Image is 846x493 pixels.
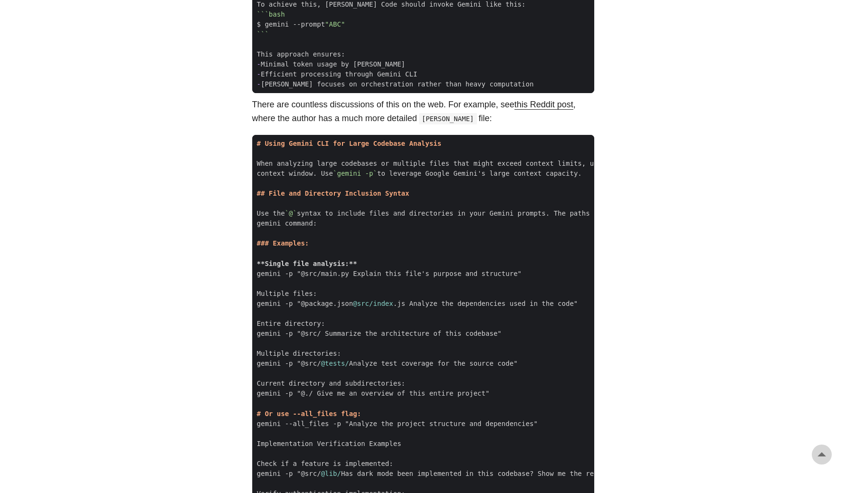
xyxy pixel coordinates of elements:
[252,79,539,89] span: [PERSON_NAME] focuses on orchestration rather than heavy computation
[252,379,410,389] span: Current directory and subdirectories:
[257,410,361,417] span: # Or use --all_files flag:
[325,20,345,28] span: "ABC"
[252,59,410,69] span: Minimal token usage by [PERSON_NAME]
[252,289,322,299] span: Multiple files:
[252,218,322,228] span: gemini command:
[257,60,261,68] span: -
[252,459,398,469] span: Check if a feature is implemented:
[257,239,309,247] span: ### Examples:
[252,419,542,429] span: gemini --all_files -p "Analyze the project structure and dependencies"
[252,469,707,479] span: gemini -p "@src/ Has dark mode been implemented in this codebase? Show me the relevant files and ...
[257,10,285,18] span: ```bash
[252,169,587,179] span: context window. Use to leverage Google Gemini's large context capacity.
[514,100,573,109] a: this Reddit post
[252,209,755,218] span: Use the syntax to include files and directories in your Gemini prompts. The paths should be relat...
[257,190,409,197] span: ## File and Directory Inclusion Syntax
[812,445,832,465] a: go to top
[252,329,506,339] span: gemini -p "@src/ Summarize the architecture of this codebase"
[252,439,406,449] span: Implementation Verification Examples
[252,159,735,169] span: When analyzing large codebases or multiple files that might exceed context limits, use the Gemini...
[257,80,261,88] span: -
[252,69,422,79] span: Efficient processing through Gemini CLI
[252,389,494,398] span: gemini -p "@./ Give me an overview of this entire project"
[353,300,393,307] span: @src/index
[321,360,349,367] span: @tests/
[257,260,357,267] span: **Single file analysis:**
[252,98,594,125] p: There are countless discussions of this on the web. For example, see , where the author has a muc...
[252,299,583,309] span: gemini -p "@package.json .js Analyze the dependencies used in the code"
[257,140,442,147] span: # Using Gemini CLI for Large Codebase Analysis
[257,30,269,38] span: ```
[252,359,523,369] span: gemini -p "@src/ Analyze test coverage for the source code"
[285,209,297,217] span: `@`
[252,349,346,359] span: Multiple directories:
[252,319,330,329] span: Entire directory:
[419,113,477,124] code: [PERSON_NAME]
[252,49,350,59] span: This approach ensures:
[257,70,261,78] span: -
[252,269,527,279] span: gemini -p "@src/main.py Explain this file's purpose and structure"
[333,170,377,177] span: `gemini -p`
[321,470,341,477] span: @lib/
[252,19,350,29] span: $ gemini --prompt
